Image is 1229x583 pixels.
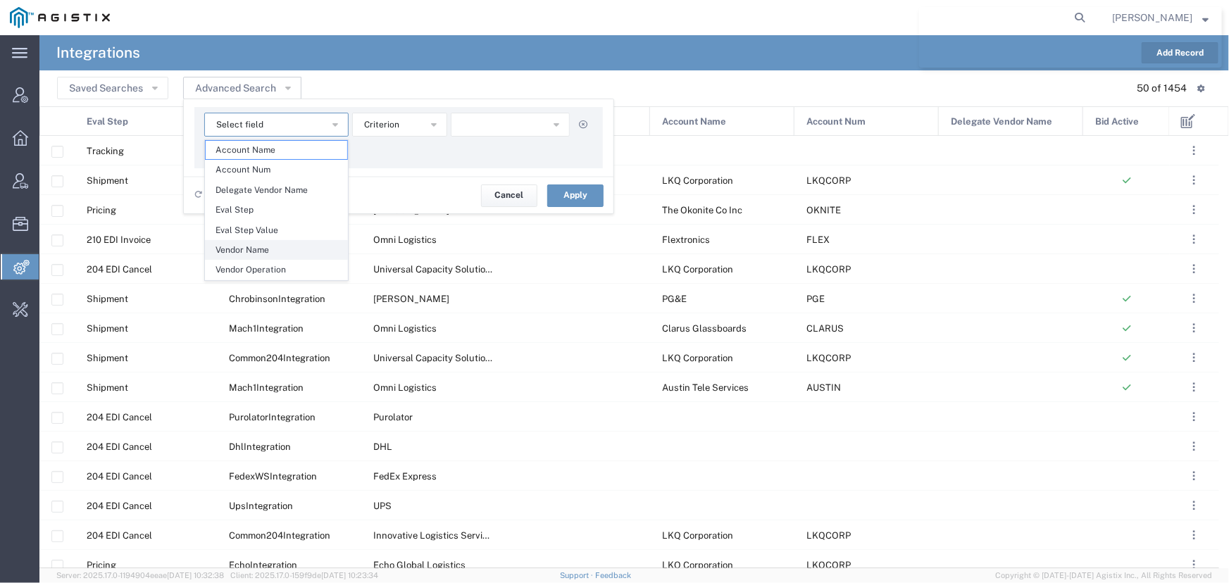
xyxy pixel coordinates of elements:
[87,175,128,186] span: Shipment
[321,571,378,579] span: [DATE] 10:23:34
[1193,379,1196,396] span: . . .
[1193,290,1196,307] span: . . .
[57,77,168,99] button: Saved Searches
[364,118,399,132] span: Criterion
[373,323,437,334] span: Omni Logistics
[229,560,297,570] span: EchoIntegration
[560,571,595,579] a: Support
[1185,170,1204,190] button: ...
[229,323,304,334] span: Mach1Integration
[87,294,128,304] span: Shipment
[806,530,851,541] span: LKQCORP
[662,530,733,541] span: LKQ Corporation
[204,113,349,137] button: Select field
[373,353,496,363] span: Universal Capacity Solutions
[1193,172,1196,189] span: . . .
[87,530,152,541] span: 204 EDI Cancel
[229,530,330,541] span: Common204Integration
[1185,377,1204,397] button: ...
[373,530,513,541] span: Innovative Logistics Services Inc
[1137,81,1187,96] div: 50 of 1454
[1185,407,1204,427] button: ...
[87,382,128,393] span: Shipment
[229,441,291,452] span: DhlIntegration
[662,323,747,334] span: Clarus Glassboards
[481,184,537,207] button: Cancel
[1185,141,1204,161] button: ...
[352,113,447,137] button: Criterion
[194,182,244,208] button: Reset all
[87,471,152,482] span: 204 EDI Cancel
[56,35,140,70] h4: Integrations
[373,560,466,570] span: Echo Global Logistics
[1185,289,1204,308] button: ...
[662,294,687,304] span: PG&E
[206,241,347,259] span: Vendor Name
[806,175,851,186] span: LKQCORP
[87,146,124,156] span: Tracking
[87,323,128,334] span: Shipment
[951,107,1052,137] span: Delegate Vendor Name
[1185,555,1204,575] button: ...
[373,501,392,511] span: UPS
[56,571,224,579] span: Server: 2025.17.0-1194904eeae
[87,560,116,570] span: Pricing
[662,560,733,570] span: LKQ Corporation
[806,323,844,334] span: CLARUS
[662,382,749,393] span: Austin Tele Services
[1193,349,1196,366] span: . . .
[373,264,496,275] span: Universal Capacity Solutions
[373,294,449,304] span: C.H. Robinson
[373,471,437,482] span: FedEx Express
[229,294,325,304] span: ChrobinsonIntegration
[806,382,841,393] span: AUSTIN
[87,107,128,137] span: Eval Step
[10,7,110,28] img: logo
[995,570,1212,582] span: Copyright © [DATE]-[DATE] Agistix Inc., All Rights Reserved
[806,205,841,215] span: OKNITE
[216,118,263,132] span: Select field
[662,353,733,363] span: LKQ Corporation
[206,201,347,219] span: Eval Step
[1185,525,1204,545] button: ...
[229,412,316,422] span: PurolatorIntegration
[1185,230,1204,249] button: ...
[1095,107,1139,137] span: Bid Active
[662,234,710,245] span: Flextronics
[662,264,733,275] span: LKQ Corporation
[1185,348,1204,368] button: ...
[1185,437,1204,456] button: ...
[1193,497,1196,514] span: . . .
[206,141,347,159] span: Account Name
[229,382,304,393] span: Mach1Integration
[373,441,392,452] span: DHL
[1193,201,1196,218] span: . . .
[87,353,128,363] span: Shipment
[1193,320,1196,337] span: . . .
[806,560,851,570] span: LKQCORP
[206,181,347,199] span: Delegate Vendor Name
[87,234,151,245] span: 210 EDI Invoice
[662,107,726,137] span: Account Name
[87,264,152,275] span: 204 EDI Cancel
[806,353,851,363] span: LKQCORP
[547,184,604,207] button: Apply
[1193,468,1196,484] span: . . .
[87,412,152,422] span: 204 EDI Cancel
[806,294,825,304] span: PGE
[1185,466,1204,486] button: ...
[1185,200,1204,220] button: ...
[87,205,116,215] span: Pricing
[230,571,378,579] span: Client: 2025.17.0-159f9de
[229,501,293,511] span: UpsIntegration
[1193,556,1196,573] span: . . .
[206,261,347,279] span: Vendor Operation
[206,161,347,179] span: Account Num
[1185,318,1204,338] button: ...
[662,205,742,215] span: The Okonite Co Inc
[87,501,152,511] span: 204 EDI Cancel
[1193,231,1196,248] span: . . .
[1193,261,1196,277] span: . . .
[1185,496,1204,515] button: ...
[1185,259,1204,279] button: ...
